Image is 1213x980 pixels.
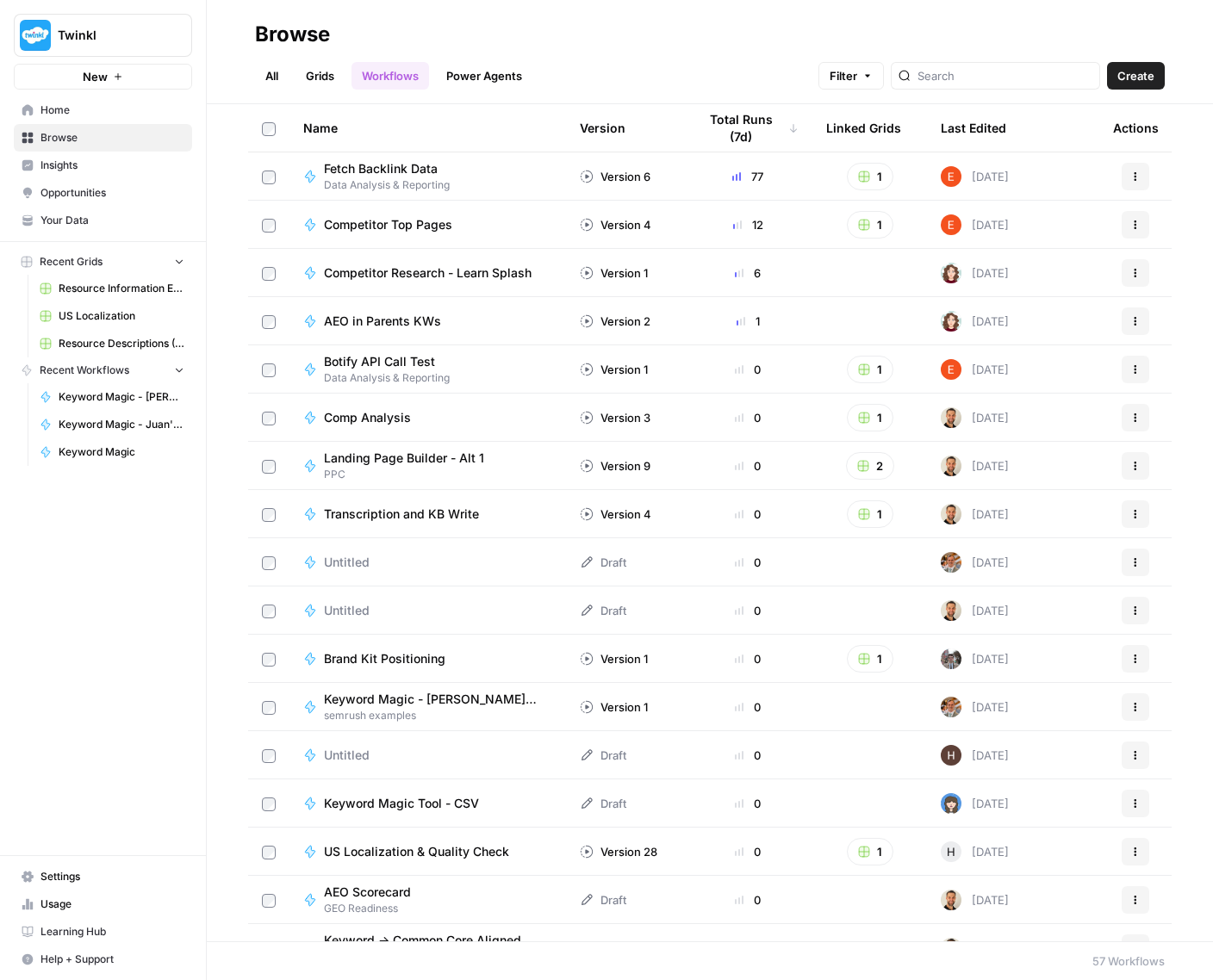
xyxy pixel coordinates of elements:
[303,554,552,571] a: Untitled
[941,214,1009,235] div: [DATE]
[941,648,961,669] img: a2mlt6f1nb2jhzcjxsuraj5rj4vi
[303,747,552,764] a: Untitled
[697,554,799,571] div: 0
[846,452,894,480] button: 2
[32,330,192,357] a: Resource Descriptions (+Flair)
[303,353,552,386] a: Botify API Call TestData Analysis & Reporting
[941,648,1009,669] div: [DATE]
[324,353,436,370] span: Botify API Call Test
[14,918,192,946] a: Learning Hub
[941,456,961,476] img: ggqkytmprpadj6gr8422u7b6ymfp
[941,407,1009,428] div: [DATE]
[697,457,799,474] div: 0
[941,938,1009,958] div: [DATE]
[941,793,1009,814] div: [DATE]
[1113,104,1159,152] div: Actions
[14,64,192,90] button: New
[40,158,184,173] span: Insights
[941,890,961,910] img: ggqkytmprpadj6gr8422u7b6ymfp
[847,645,893,673] button: 1
[324,884,411,901] span: AEO Scorecard
[941,407,961,428] img: ggqkytmprpadj6gr8422u7b6ymfp
[1117,67,1154,84] span: Create
[40,130,184,146] span: Browse
[580,409,650,426] div: Version 3
[14,863,192,890] a: Settings
[697,104,799,152] div: Total Runs (7d)
[941,263,961,283] img: 0t9clbwsleue4ene8ofzoko46kvx
[324,450,484,467] span: Landing Page Builder - Alt 1
[580,313,650,330] div: Version 2
[58,27,162,44] span: Twinkl
[941,263,1009,283] div: [DATE]
[580,843,657,860] div: Version 28
[255,21,330,48] div: Browse
[14,96,192,124] a: Home
[580,891,626,909] div: Draft
[324,602,370,619] span: Untitled
[40,952,184,967] span: Help + Support
[14,124,192,152] a: Browse
[697,940,799,957] div: 0
[303,160,552,193] a: Fetch Backlink DataData Analysis & Reporting
[947,843,955,860] span: H
[255,62,289,90] a: All
[303,884,552,916] a: AEO ScorecardGEO Readiness
[303,313,552,330] a: AEO in Parents KWs
[59,281,184,296] span: Resource Information Extraction and Descriptions
[941,600,961,621] img: ggqkytmprpadj6gr8422u7b6ymfp
[580,264,648,282] div: Version 1
[324,691,538,708] span: Keyword Magic - [PERSON_NAME]'s Draft
[941,745,1009,766] div: [DATE]
[436,62,532,90] a: Power Agents
[847,211,893,239] button: 1
[40,363,129,378] span: Recent Workflows
[303,932,552,964] a: Keyword -> Common Core Aligned SuggestionsContent Gap
[580,216,651,233] div: Version 4
[941,504,961,524] img: ggqkytmprpadj6gr8422u7b6ymfp
[580,506,651,523] div: Version 4
[303,264,552,282] a: Competitor Research - Learn Splash
[303,506,552,523] a: Transcription and KB Write
[303,843,552,860] a: US Localization & Quality Check
[941,104,1006,152] div: Last Edited
[324,843,509,860] span: US Localization & Quality Check
[303,795,552,812] a: Keyword Magic Tool - CSV
[1092,952,1165,970] div: 57 Workflows
[40,102,184,118] span: Home
[847,404,893,431] button: 1
[580,747,626,764] div: Draft
[324,795,479,812] span: Keyword Magic Tool - CSV
[324,506,479,523] span: Transcription and KB Write
[941,311,1009,332] div: [DATE]
[941,552,961,573] img: 3gvzbppwfisvml0x668cj17z7zh7
[14,249,192,275] button: Recent Grids
[40,869,184,884] span: Settings
[580,554,626,571] div: Draft
[324,313,441,330] span: AEO in Parents KWs
[303,104,552,152] div: Name
[303,691,552,723] a: Keyword Magic - [PERSON_NAME]'s Draftsemrush examples
[847,163,893,190] button: 1
[941,504,1009,524] div: [DATE]
[697,698,799,716] div: 0
[40,213,184,228] span: Your Data
[830,67,857,84] span: Filter
[697,264,799,282] div: 6
[303,216,552,233] a: Competitor Top Pages
[32,275,192,302] a: Resource Information Extraction and Descriptions
[826,104,901,152] div: Linked Grids
[303,450,552,482] a: Landing Page Builder - Alt 1PPC
[324,177,451,193] span: Data Analysis & Reporting
[303,650,552,667] a: Brand Kit Positioning
[941,841,1009,862] div: [DATE]
[324,216,452,233] span: Competitor Top Pages
[40,924,184,940] span: Learning Hub
[324,747,370,764] span: Untitled
[295,62,345,90] a: Grids
[941,359,1009,380] div: [DATE]
[941,938,961,958] img: ggqkytmprpadj6gr8422u7b6ymfp
[697,650,799,667] div: 0
[83,68,108,85] span: New
[324,708,552,723] span: semrush examples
